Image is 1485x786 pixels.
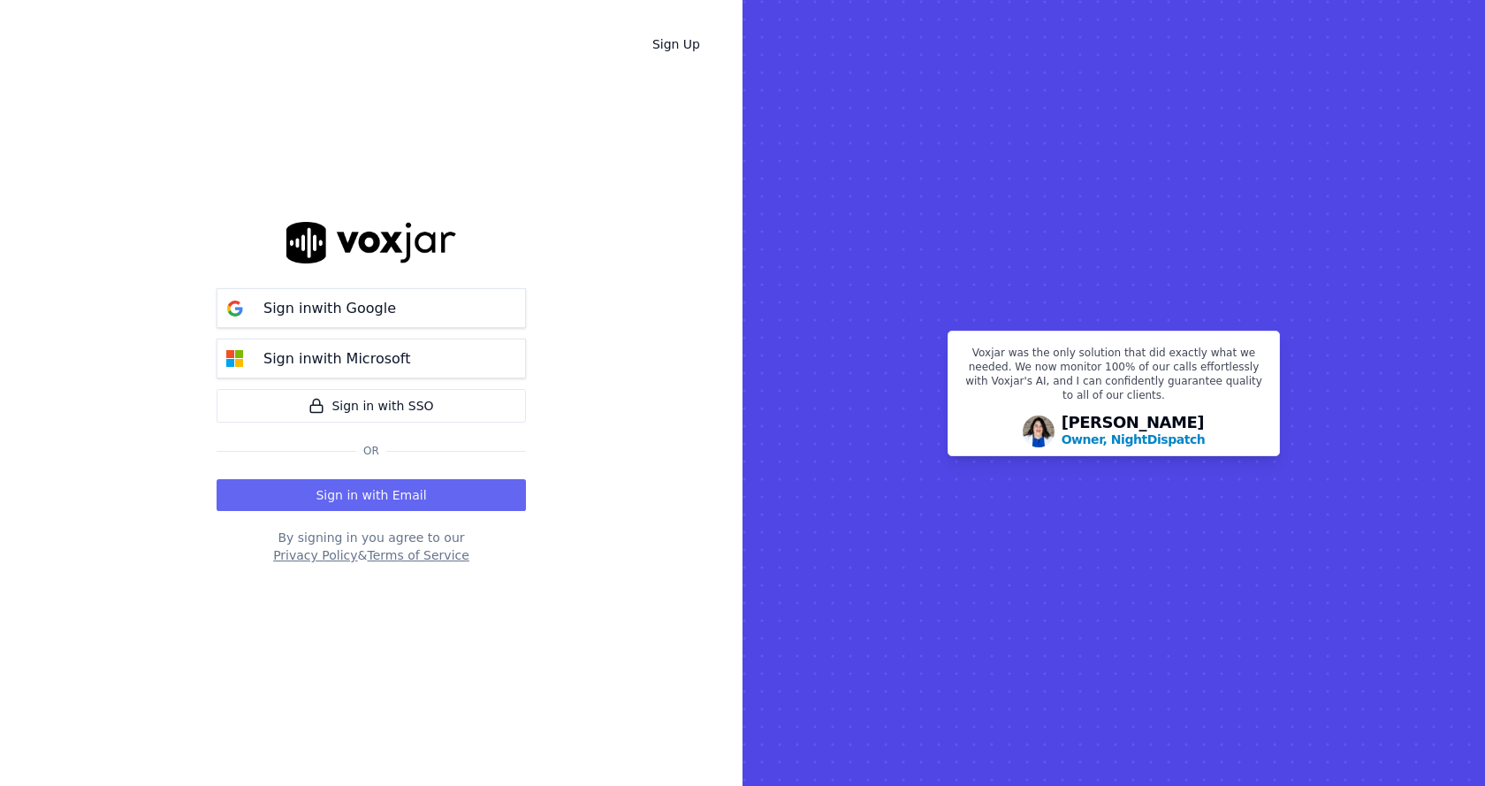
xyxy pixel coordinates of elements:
button: Sign in with Email [217,479,526,511]
a: Sign Up [638,28,714,60]
img: google Sign in button [217,291,253,326]
button: Sign inwith Google [217,288,526,328]
span: Or [356,444,386,458]
button: Privacy Policy [273,546,357,564]
a: Sign in with SSO [217,389,526,423]
button: Sign inwith Microsoft [217,339,526,378]
p: Voxjar was the only solution that did exactly what we needed. We now monitor 100% of our calls ef... [959,346,1268,409]
div: [PERSON_NAME] [1062,415,1206,448]
div: By signing in you agree to our & [217,529,526,564]
p: Sign in with Google [263,298,396,319]
p: Owner, NightDispatch [1062,431,1206,448]
img: microsoft Sign in button [217,341,253,377]
p: Sign in with Microsoft [263,348,410,370]
img: Avatar [1023,416,1055,447]
img: logo [286,222,456,263]
button: Terms of Service [367,546,468,564]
